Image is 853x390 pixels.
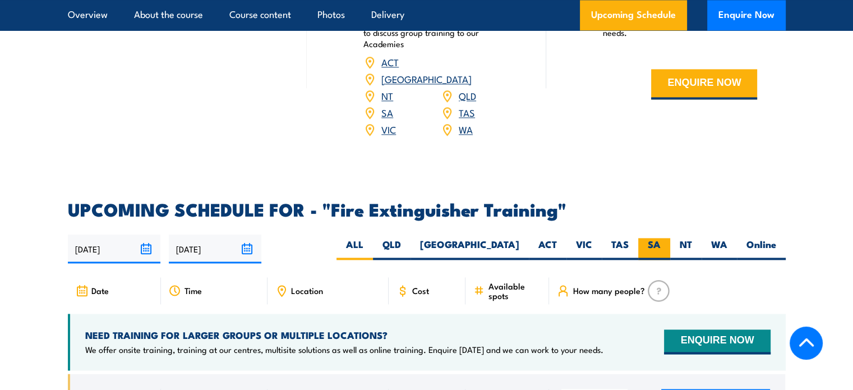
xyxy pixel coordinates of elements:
[85,344,603,355] p: We offer onsite training, training at our centres, multisite solutions as well as online training...
[737,238,786,260] label: Online
[68,235,160,263] input: From date
[336,238,373,260] label: ALL
[185,286,202,295] span: Time
[412,286,429,295] span: Cost
[702,238,737,260] label: WA
[381,55,399,68] a: ACT
[664,329,770,354] button: ENQUIRE NOW
[381,105,393,119] a: SA
[602,238,638,260] label: TAS
[68,201,786,217] h2: UPCOMING SCHEDULE FOR - "Fire Extinguisher Training"
[573,286,644,295] span: How many people?
[363,16,518,49] p: Book your training now or enquire [DATE] to discuss group training to our Academies
[381,72,472,85] a: [GEOGRAPHIC_DATA]
[488,281,541,300] span: Available spots
[291,286,323,295] span: Location
[373,238,411,260] label: QLD
[169,235,261,263] input: To date
[91,286,109,295] span: Date
[459,105,475,119] a: TAS
[381,122,396,136] a: VIC
[85,329,603,341] h4: NEED TRAINING FOR LARGER GROUPS OR MULTIPLE LOCATIONS?
[381,89,393,102] a: NT
[459,122,473,136] a: WA
[411,238,529,260] label: [GEOGRAPHIC_DATA]
[651,69,757,99] button: ENQUIRE NOW
[459,89,476,102] a: QLD
[638,238,670,260] label: SA
[529,238,566,260] label: ACT
[670,238,702,260] label: NT
[566,238,602,260] label: VIC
